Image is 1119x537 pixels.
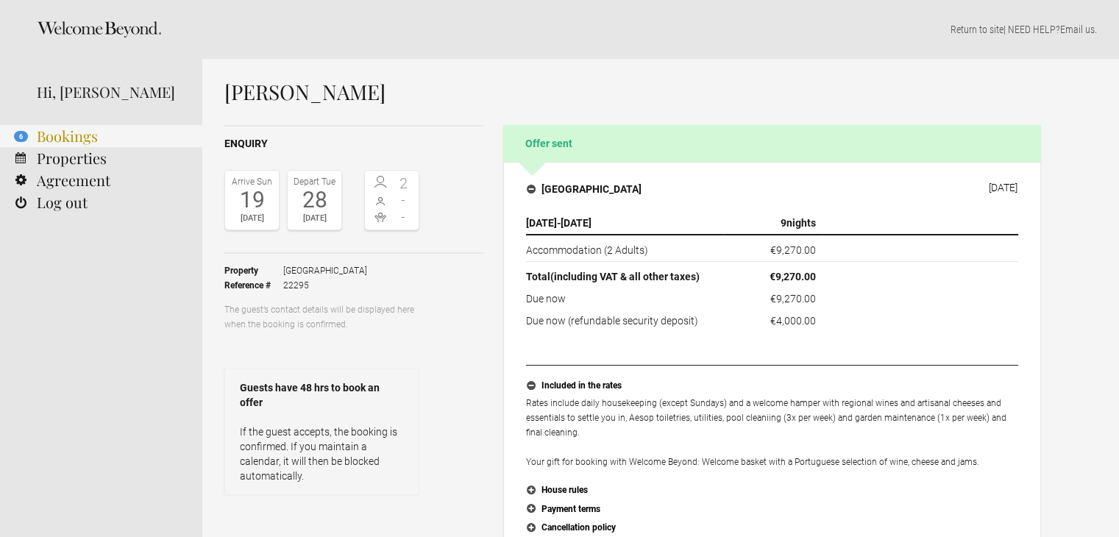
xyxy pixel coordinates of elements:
[224,22,1097,37] p: | NEED HELP? .
[526,217,557,229] span: [DATE]
[291,211,338,226] div: [DATE]
[291,174,338,189] div: Depart Tue
[526,396,1018,469] p: Rates include daily housekeeping (except Sundays) and a welcome hamper with regional wines and ar...
[229,189,275,211] div: 19
[392,210,416,224] span: -
[723,212,822,235] th: nights
[951,24,1003,35] a: Return to site
[224,278,283,293] strong: Reference #
[392,176,416,191] span: 2
[1060,24,1095,35] a: Email us
[229,211,275,226] div: [DATE]
[781,217,786,229] span: 9
[14,131,28,142] flynt-notification-badge: 6
[283,278,367,293] span: 22295
[561,217,592,229] span: [DATE]
[526,262,723,288] th: Total
[550,271,700,282] span: (including VAT & all other taxes)
[283,263,367,278] span: [GEOGRAPHIC_DATA]
[229,174,275,189] div: Arrive Sun
[770,315,816,327] flynt-currency: €4,000.00
[526,212,723,235] th: -
[392,193,416,207] span: -
[770,244,816,256] flynt-currency: €9,270.00
[770,271,816,282] flynt-currency: €9,270.00
[240,380,404,410] strong: Guests have 48 hrs to book an offer
[224,81,1041,103] h1: [PERSON_NAME]
[526,481,1018,500] button: House rules
[224,136,483,152] h2: Enquiry
[224,263,283,278] strong: Property
[526,235,723,262] td: Accommodation (2 Adults)
[224,302,419,332] p: The guest’s contact details will be displayed here when the booking is confirmed.
[526,500,1018,519] button: Payment terms
[526,310,723,328] td: Due now (refundable security deposit)
[527,182,642,196] h4: [GEOGRAPHIC_DATA]
[37,81,180,103] div: Hi, [PERSON_NAME]
[291,189,338,211] div: 28
[989,182,1017,193] div: [DATE]
[526,288,723,310] td: Due now
[515,174,1029,205] button: [GEOGRAPHIC_DATA] [DATE]
[503,125,1041,162] h2: Offer sent
[240,424,404,483] p: If the guest accepts, the booking is confirmed. If you maintain a calendar, it will then be block...
[770,293,816,305] flynt-currency: €9,270.00
[526,377,1018,396] button: Included in the rates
